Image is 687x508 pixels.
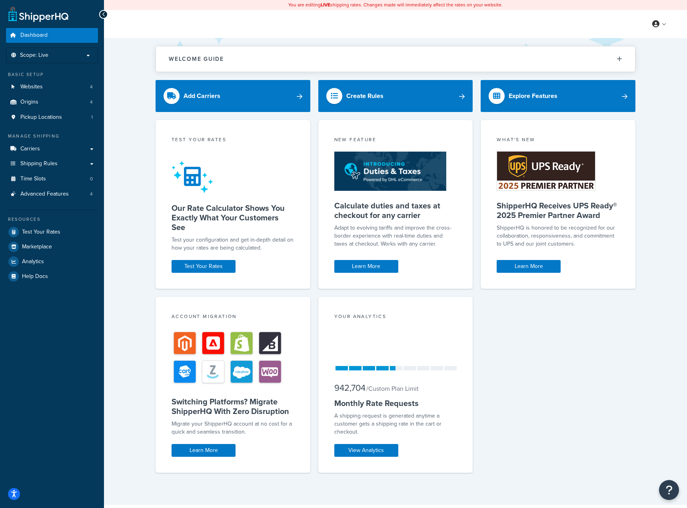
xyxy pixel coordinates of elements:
a: Websites4 [6,80,98,94]
a: Help Docs [6,269,98,284]
a: Dashboard [6,28,98,43]
span: Carriers [20,146,40,152]
a: Explore Features [481,80,635,112]
li: Origins [6,95,98,110]
div: Create Rules [346,90,383,102]
h5: Calculate duties and taxes at checkout for any carrier [334,201,457,220]
a: Create Rules [318,80,473,112]
div: Migrate your ShipperHQ account at no cost for a quick and seamless transition. [172,420,294,436]
a: Analytics [6,254,98,269]
span: Analytics [22,258,44,265]
span: Websites [20,84,43,90]
span: Marketplace [22,244,52,250]
span: Test Your Rates [22,229,60,236]
a: Time Slots0 [6,172,98,186]
a: Add Carriers [156,80,310,112]
a: Pickup Locations1 [6,110,98,125]
a: Shipping Rules [6,156,98,171]
p: Adapt to evolving tariffs and improve the cross-border experience with real-time duties and taxes... [334,224,457,248]
a: Carriers [6,142,98,156]
a: Marketplace [6,240,98,254]
h2: Welcome Guide [169,56,224,62]
a: Test Your Rates [172,260,236,273]
span: Time Slots [20,176,46,182]
span: 0 [90,176,93,182]
span: 1 [91,114,93,121]
div: Test your configuration and get in-depth detail on how your rates are being calculated. [172,236,294,252]
button: Welcome Guide [156,46,635,72]
span: Origins [20,99,38,106]
span: Pickup Locations [20,114,62,121]
span: Advanced Features [20,191,69,198]
a: Learn More [172,444,236,457]
a: Learn More [334,260,398,273]
div: Basic Setup [6,71,98,78]
a: Test Your Rates [6,225,98,239]
a: Advanced Features4 [6,187,98,202]
li: Websites [6,80,98,94]
h5: ShipperHQ Receives UPS Ready® 2025 Premier Partner Award [497,201,619,220]
p: ShipperHQ is honored to be recognized for our collaboration, responsiveness, and commitment to UP... [497,224,619,248]
li: Pickup Locations [6,110,98,125]
h5: Monthly Rate Requests [334,398,457,408]
div: Your Analytics [334,313,457,322]
a: View Analytics [334,444,398,457]
div: Test your rates [172,136,294,145]
h5: Switching Platforms? Migrate ShipperHQ With Zero Disruption [172,397,294,416]
div: A shipping request is generated anytime a customer gets a shipping rate in the cart or checkout. [334,412,457,436]
div: Add Carriers [184,90,220,102]
span: Scope: Live [20,52,48,59]
a: Learn More [497,260,561,273]
div: Resources [6,216,98,223]
span: 942,704 [334,381,365,394]
a: Origins4 [6,95,98,110]
div: Account Migration [172,313,294,322]
span: Dashboard [20,32,48,39]
small: / Custom Plan Limit [366,384,419,393]
div: What's New [497,136,619,145]
span: Shipping Rules [20,160,58,167]
h5: Our Rate Calculator Shows You Exactly What Your Customers See [172,203,294,232]
span: Help Docs [22,273,48,280]
span: 4 [90,99,93,106]
span: 4 [90,191,93,198]
li: Advanced Features [6,187,98,202]
div: New Feature [334,136,457,145]
button: Open Resource Center [659,480,679,500]
div: Manage Shipping [6,133,98,140]
span: 4 [90,84,93,90]
li: Time Slots [6,172,98,186]
b: LIVE [321,1,330,8]
div: Explore Features [509,90,557,102]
